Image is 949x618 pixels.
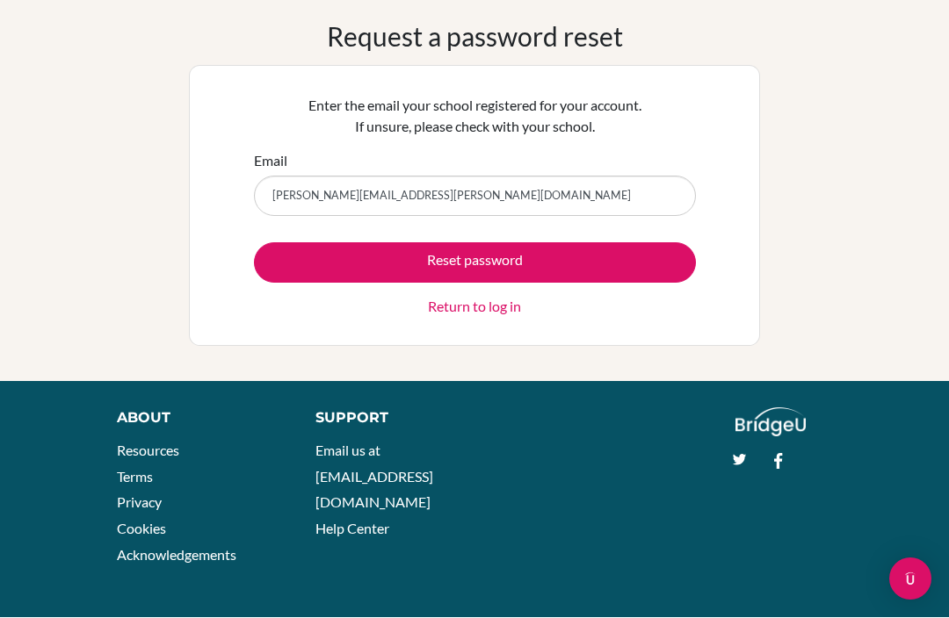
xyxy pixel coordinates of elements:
[428,297,521,318] a: Return to log in
[254,243,696,284] button: Reset password
[117,521,166,537] a: Cookies
[735,408,807,437] img: logo_white@2x-f4f0deed5e89b7ecb1c2cc34c3e3d731f90f0f143d5ea2071677605dd97b5244.png
[254,96,696,138] p: Enter the email your school registered for your account. If unsure, please check with your school.
[117,494,162,511] a: Privacy
[117,408,276,429] div: About
[315,442,433,511] a: Email us at [EMAIL_ADDRESS][DOMAIN_NAME]
[117,469,153,485] a: Terms
[327,21,623,53] h1: Request a password reset
[254,151,287,172] label: Email
[117,547,236,564] a: Acknowledgements
[315,521,389,537] a: Help Center
[889,558,931,600] div: Open Intercom Messenger
[117,442,179,459] a: Resources
[315,408,459,429] div: Support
